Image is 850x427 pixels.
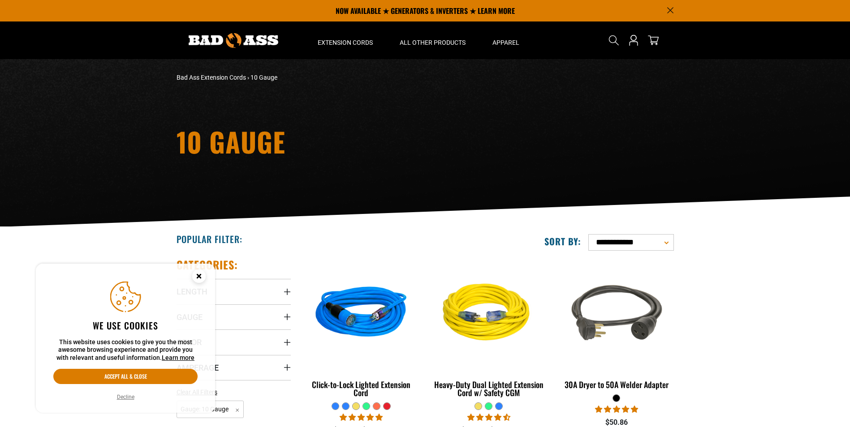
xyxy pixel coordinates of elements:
summary: Search [607,33,621,47]
span: 4.87 stars [340,413,383,422]
button: Decline [114,393,137,401]
span: Apparel [492,38,519,47]
span: Extension Cords [318,38,373,47]
h2: Categories: [177,258,238,272]
a: blue Click-to-Lock Lighted Extension Cord [304,258,419,402]
img: black [560,262,673,365]
h1: 10 Gauge [177,128,504,155]
span: › [247,74,249,81]
span: 4.64 stars [467,413,510,422]
summary: Length [177,279,291,304]
span: 5.00 stars [595,405,638,414]
summary: Extension Cords [304,21,386,59]
img: blue [305,262,418,365]
nav: breadcrumbs [177,73,504,82]
a: Gauge: 10 Gauge [177,405,244,413]
span: All Other Products [400,38,466,47]
p: This website uses cookies to give you the most awesome browsing experience and provide you with r... [53,338,198,362]
summary: Amperage [177,355,291,380]
a: Bad Ass Extension Cords [177,74,246,81]
h2: We use cookies [53,320,198,331]
a: yellow Heavy-Duty Dual Lighted Extension Cord w/ Safety CGM [431,258,546,402]
div: 30A Dryer to 50A Welder Adapter [559,380,673,389]
summary: Color [177,329,291,354]
div: Heavy-Duty Dual Lighted Extension Cord w/ Safety CGM [431,380,546,397]
label: Sort by: [544,235,581,247]
aside: Cookie Consent [36,264,215,413]
img: Bad Ass Extension Cords [189,33,278,48]
span: 10 Gauge [250,74,277,81]
a: black 30A Dryer to 50A Welder Adapter [559,258,673,394]
summary: All Other Products [386,21,479,59]
div: Click-to-Lock Lighted Extension Cord [304,380,419,397]
summary: Gauge [177,304,291,329]
h2: Popular Filter: [177,233,242,245]
a: Learn more [162,354,194,361]
img: yellow [432,262,545,365]
button: Accept all & close [53,369,198,384]
summary: Apparel [479,21,533,59]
